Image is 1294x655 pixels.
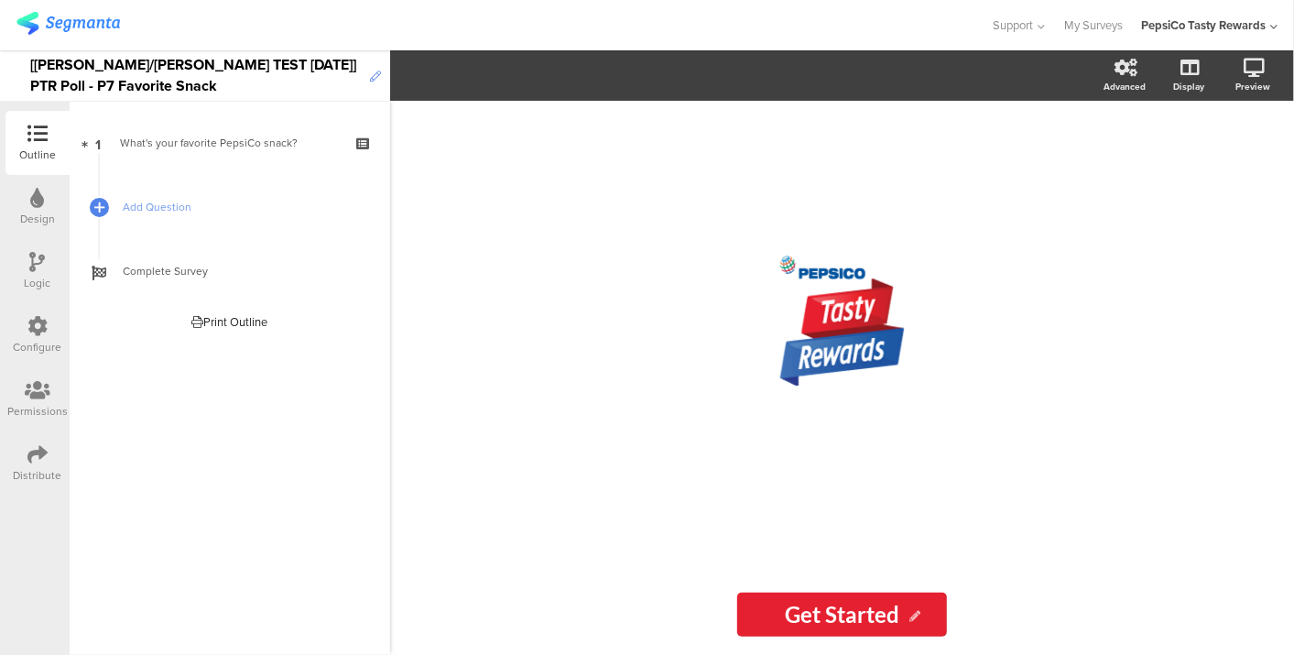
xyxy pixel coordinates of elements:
a: 1 What's your favorite PepsiCo snack? [74,111,386,175]
span: Support [994,16,1034,34]
div: PepsiCo Tasty Rewards [1141,16,1266,34]
div: Configure [14,339,62,355]
div: Distribute [14,467,62,484]
a: Complete Survey [74,239,386,303]
div: Preview [1235,80,1270,93]
div: Print Outline [192,313,268,331]
span: 1 [96,133,102,153]
div: [[PERSON_NAME]/[PERSON_NAME] TEST [DATE]] PTR Poll - P7 Favorite Snack [30,50,361,101]
span: Add Question [123,198,357,216]
div: What's your favorite PepsiCo snack? [120,134,339,152]
img: segmanta logo [16,12,120,35]
input: Start [737,593,947,637]
div: Advanced [1104,80,1146,93]
span: Complete Survey [123,262,357,280]
div: Display [1173,80,1204,93]
div: Design [20,211,55,227]
div: Permissions [7,403,68,420]
div: Logic [25,275,51,291]
div: Outline [19,147,56,163]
